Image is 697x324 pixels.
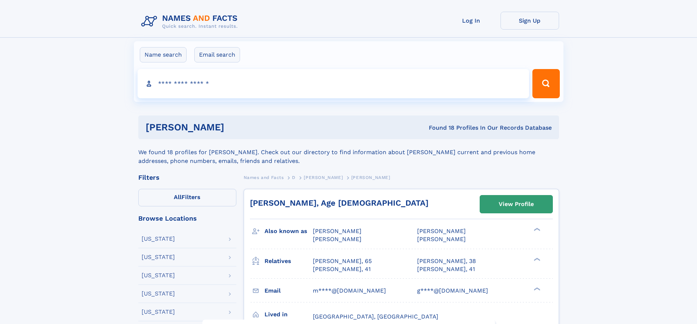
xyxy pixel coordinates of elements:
[417,236,466,243] span: [PERSON_NAME]
[532,227,541,232] div: ❯
[442,12,501,30] a: Log In
[138,189,236,206] label: Filters
[532,286,541,291] div: ❯
[146,123,327,132] h1: [PERSON_NAME]
[313,236,361,243] span: [PERSON_NAME]
[313,257,372,265] a: [PERSON_NAME], 65
[313,313,438,320] span: [GEOGRAPHIC_DATA], [GEOGRAPHIC_DATA]
[532,69,559,98] button: Search Button
[265,225,313,237] h3: Also known as
[304,173,343,182] a: [PERSON_NAME]
[499,196,534,213] div: View Profile
[174,194,181,201] span: All
[304,175,343,180] span: [PERSON_NAME]
[140,47,187,62] label: Name search
[194,47,240,62] label: Email search
[417,257,476,265] a: [PERSON_NAME], 38
[351,175,390,180] span: [PERSON_NAME]
[326,124,552,132] div: Found 18 Profiles In Our Records Database
[292,173,296,182] a: D
[142,291,175,297] div: [US_STATE]
[138,69,529,98] input: search input
[265,308,313,321] h3: Lived in
[250,198,428,207] a: [PERSON_NAME], Age [DEMOGRAPHIC_DATA]
[417,265,475,273] a: [PERSON_NAME], 41
[138,139,559,165] div: We found 18 profiles for [PERSON_NAME]. Check out our directory to find information about [PERSON...
[142,236,175,242] div: [US_STATE]
[138,215,236,222] div: Browse Locations
[142,254,175,260] div: [US_STATE]
[501,12,559,30] a: Sign Up
[265,255,313,267] h3: Relatives
[138,174,236,181] div: Filters
[417,228,466,235] span: [PERSON_NAME]
[265,285,313,297] h3: Email
[313,228,361,235] span: [PERSON_NAME]
[532,257,541,262] div: ❯
[138,12,244,31] img: Logo Names and Facts
[292,175,296,180] span: D
[480,195,552,213] a: View Profile
[244,173,284,182] a: Names and Facts
[142,309,175,315] div: [US_STATE]
[313,265,371,273] a: [PERSON_NAME], 41
[142,272,175,278] div: [US_STATE]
